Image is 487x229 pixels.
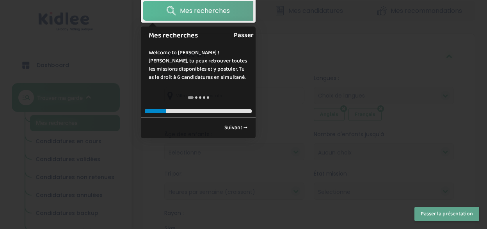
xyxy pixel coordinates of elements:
[143,1,253,21] a: Mes recherches
[234,27,254,44] a: Passer
[141,41,256,89] div: Welcome to [PERSON_NAME] ! [PERSON_NAME], tu peux retrouver toutes les missions disponibles et y ...
[414,207,479,221] button: Passer la présentation
[149,30,238,41] h1: Mes recherches
[180,6,230,16] span: Mes recherches
[220,121,252,134] a: Suivant →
